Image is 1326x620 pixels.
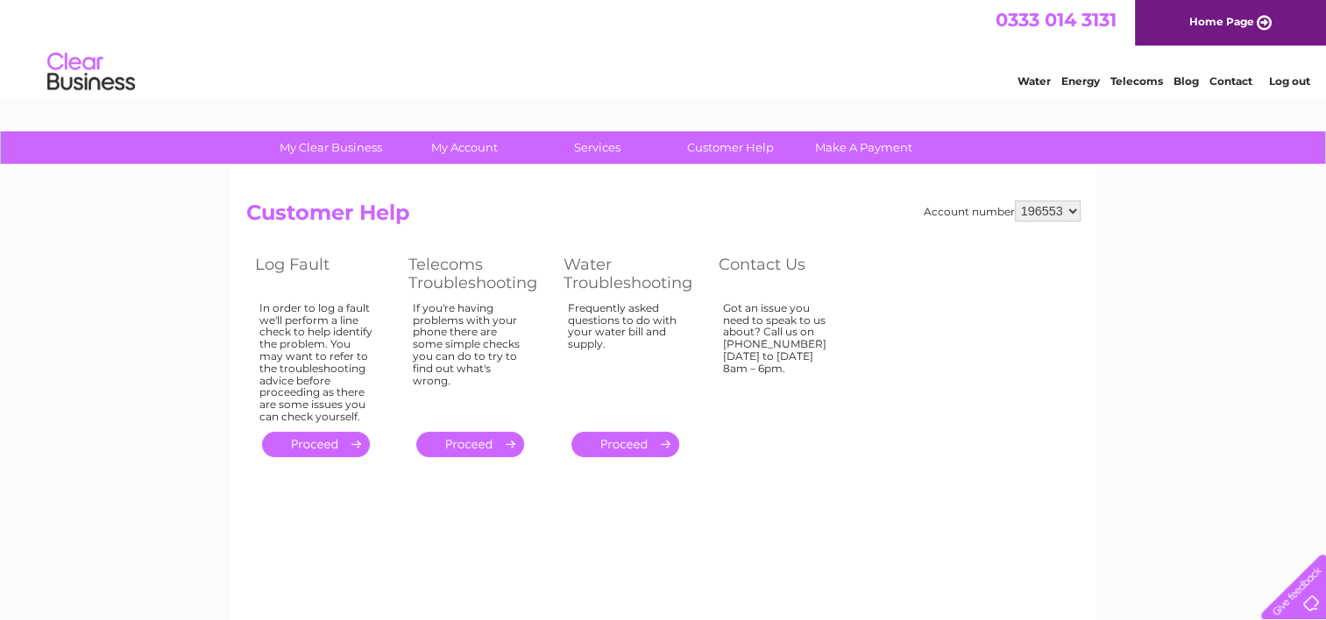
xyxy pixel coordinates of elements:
[1061,74,1100,88] a: Energy
[791,131,936,164] a: Make A Payment
[568,302,684,416] div: Frequently asked questions to do with your water bill and supply.
[525,131,670,164] a: Services
[1110,74,1163,88] a: Telecoms
[259,302,373,423] div: In order to log a fault we'll perform a line check to help identify the problem. You may want to ...
[250,10,1078,85] div: Clear Business is a trading name of Verastar Limited (registered in [GEOGRAPHIC_DATA] No. 3667643...
[710,250,863,297] th: Contact Us
[1268,74,1309,88] a: Log out
[996,9,1117,31] a: 0333 014 3131
[555,250,710,297] th: Water Troubleshooting
[1209,74,1252,88] a: Contact
[413,302,528,416] div: If you're having problems with your phone there are some simple checks you can do to try to find ...
[259,131,403,164] a: My Clear Business
[46,46,136,99] img: logo.png
[262,432,370,457] a: .
[246,201,1081,234] h2: Customer Help
[392,131,536,164] a: My Account
[1018,74,1051,88] a: Water
[571,432,679,457] a: .
[246,250,400,297] th: Log Fault
[1174,74,1199,88] a: Blog
[723,302,837,416] div: Got an issue you need to speak to us about? Call us on [PHONE_NUMBER] [DATE] to [DATE] 8am – 6pm.
[416,432,524,457] a: .
[924,201,1081,222] div: Account number
[658,131,803,164] a: Customer Help
[400,250,555,297] th: Telecoms Troubleshooting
